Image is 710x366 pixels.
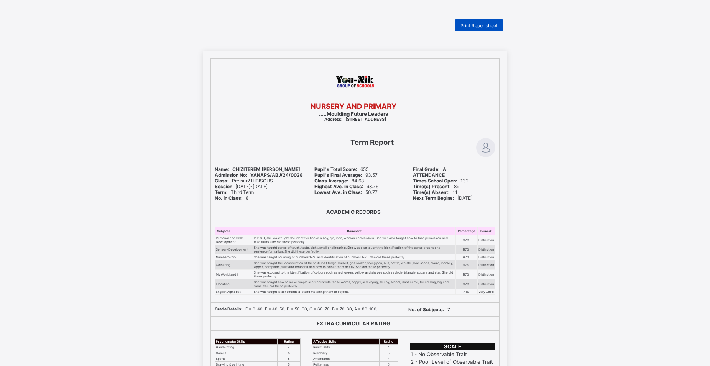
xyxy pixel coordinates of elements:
[215,178,229,184] b: Class:
[215,307,378,312] span: F = 0-40, E = 40-50, D = 50-60, C = 60-70, B = 70-80, A = 80-100,
[324,117,386,122] span: [STREET_ADDRESS]
[477,279,495,289] td: Distinction
[455,235,477,245] td: 97%
[314,172,378,178] span: 93.57
[215,345,278,350] td: Handwriting
[410,343,495,350] th: SCALE
[326,209,381,215] b: ACADEMIC RECORDS
[477,254,495,260] td: Distinction
[455,270,477,279] td: 97%
[215,289,253,295] td: English Alphabet
[379,356,398,362] td: 4
[277,345,300,350] td: 4
[215,235,253,245] td: Personal and Skills Development
[455,260,477,270] td: 97%
[319,111,388,117] b: .....Moulding Future Leaders
[215,307,242,312] b: Grade Details:
[413,195,454,201] b: Next Term Begins:
[413,195,472,201] span: [DATE]
[215,166,229,172] b: Name:
[253,289,456,295] td: She was taught letter sounds a-p and matching them to objects.
[253,270,456,279] td: She was exposed to the identification of colours such as red, green, yellow and shapes such as ci...
[312,356,380,362] td: Attendance
[314,189,378,195] span: 50.77
[215,245,253,254] td: Sensory Development
[314,166,357,172] b: Pupil's Total Score:
[215,270,253,279] td: My World and I
[477,235,495,245] td: Distinction
[455,227,477,235] th: Percentage
[215,189,228,195] b: Term:
[413,166,440,172] b: Final Grade:
[314,166,368,172] span: 655
[215,166,300,172] span: CHIZITEREM [PERSON_NAME]
[253,279,456,289] td: She was taught how to make simple sentences with these words; happy, sad, crying, sleepy, school,...
[410,351,495,358] td: 1 - No Observable Trait
[413,189,457,195] span: 11
[215,279,253,289] td: Elocution
[477,289,495,295] td: Very Good
[408,307,444,312] b: No. of Subjects:
[253,260,456,270] td: She was taught the identification of these items ( fridge, bucket, gas cooker, frying pan, bus, b...
[311,102,397,111] b: NURSERY AND PRIMARY
[455,245,477,254] td: 97%
[455,254,477,260] td: 97%
[408,307,450,312] span: 7
[215,172,247,178] b: Admission No:
[455,289,477,295] td: 71%
[314,178,348,184] b: Class Average:
[477,270,495,279] td: Distinction
[253,227,456,235] th: Comment
[413,178,468,184] span: 132
[215,260,253,270] td: Colouring
[215,254,253,260] td: Number Work
[215,178,273,184] span: Pre nur2 HIBISCUS
[277,350,300,356] td: 5
[460,23,498,28] span: Print Reportsheet
[215,172,303,178] span: YANAPS/ABJ/24/0028
[413,166,446,172] span: A
[350,138,394,147] b: Term Report
[413,189,450,195] b: Time(s) Absent:
[410,358,495,365] td: 2 - Poor Level of Observable Trait
[277,339,300,345] th: Rating
[312,339,380,345] th: Affective Skills
[253,254,456,260] td: She was taught counting of numbers 1-40 and identification of numbers 1-20. She did these perfectly.
[314,189,362,195] b: Lowest Ave. in Class:
[324,117,342,122] b: Address:
[215,184,268,189] span: [DATE]-[DATE]
[215,350,278,356] td: Games
[215,189,254,195] span: Third Term
[253,245,456,254] td: She was taught sense of touch, taste, sight, smell and hearing. She was also taught the identific...
[413,184,459,189] span: 89
[477,245,495,254] td: Distinction
[413,184,451,189] b: Time(s) Present:
[317,320,390,327] b: EXTRA CURRICULAR RATING
[477,260,495,270] td: Distinction
[215,227,253,235] th: Subjects
[215,339,278,345] th: Psychomotor Skills
[215,356,278,362] td: Sports
[314,184,363,189] b: Highest Ave. in Class:
[379,339,398,345] th: Rating
[455,279,477,289] td: 97%
[215,184,232,189] b: Session
[413,172,445,178] b: ATTENDANCE
[314,172,362,178] b: Pupil's Final Average:
[379,350,398,356] td: 5
[379,345,398,350] td: 4
[312,345,380,350] td: Punctuality
[253,235,456,245] td: In P.S.D, she was taught the identification of a boy, girl, man, woman and children. She was also...
[215,195,243,201] b: No. in Class:
[314,184,378,189] span: 98.76
[314,178,364,184] span: 84.68
[215,195,248,201] span: 8
[277,356,300,362] td: 5
[413,178,457,184] b: Times School Open:
[477,227,495,235] th: Remark
[312,350,380,356] td: Reliability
